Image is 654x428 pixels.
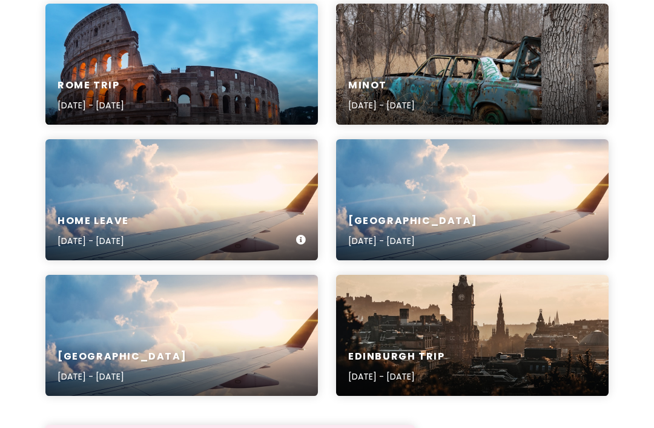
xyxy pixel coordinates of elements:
[336,275,609,396] a: Calton Hill, Edinburgh, United KingdomEdinburgh Trip[DATE] - [DATE]
[348,234,477,248] p: [DATE] - [DATE]
[348,99,415,112] p: [DATE] - [DATE]
[348,370,444,383] p: [DATE] - [DATE]
[45,4,318,125] a: Colosseum arena photographyRome Trip[DATE] - [DATE]
[348,351,444,363] h6: Edinburgh Trip
[45,139,318,260] a: aerial photography of airlinerHome leave[DATE] - [DATE]
[58,215,129,228] h6: Home leave
[348,79,415,92] h6: Minot
[58,351,187,363] h6: [GEOGRAPHIC_DATA]
[58,234,129,248] p: [DATE] - [DATE]
[58,79,124,92] h6: Rome Trip
[336,139,609,260] a: aerial photography of airliner[GEOGRAPHIC_DATA][DATE] - [DATE]
[58,99,124,112] p: [DATE] - [DATE]
[58,370,187,383] p: [DATE] - [DATE]
[45,275,318,396] a: aerial photography of airliner[GEOGRAPHIC_DATA][DATE] - [DATE]
[348,215,477,228] h6: [GEOGRAPHIC_DATA]
[336,4,609,125] a: a car with the front end smashed inMinot[DATE] - [DATE]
